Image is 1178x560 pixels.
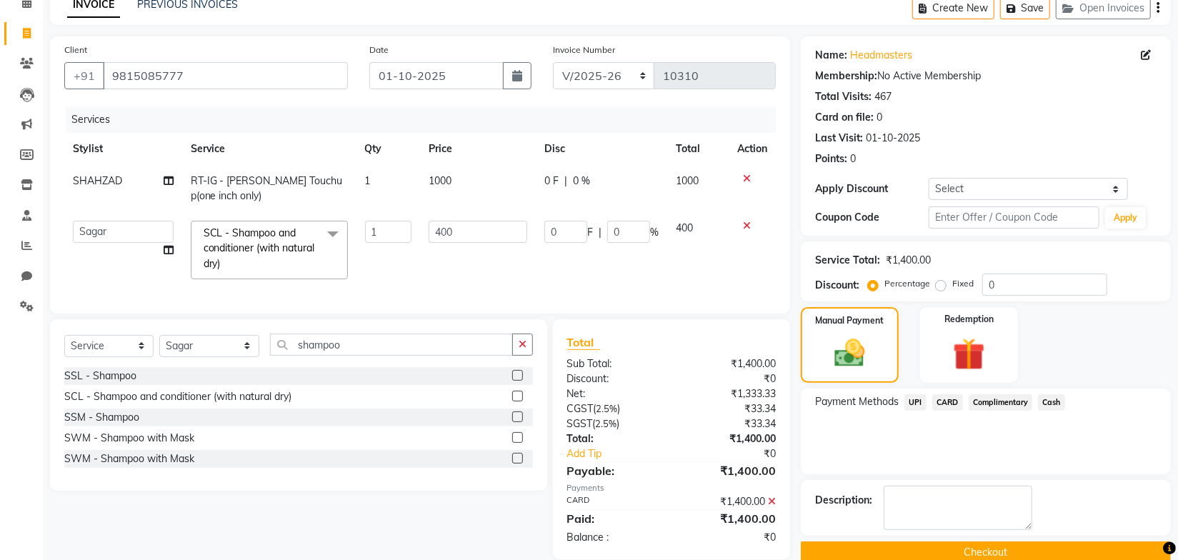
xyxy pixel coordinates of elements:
div: Total: [556,431,672,446]
input: Search by Name/Mobile/Email/Code [103,62,348,89]
div: SSM - Shampoo [64,410,139,425]
div: SWM - Shampoo with Mask [64,451,194,466]
div: ( ) [556,416,672,431]
input: Enter Offer / Coupon Code [929,206,1099,229]
span: CARD [932,394,963,411]
span: | [564,174,567,189]
th: Service [182,133,356,165]
div: Membership: [815,69,877,84]
div: SSL - Shampoo [64,369,136,384]
th: Qty [356,133,421,165]
span: 1 [365,174,371,187]
div: ₹33.34 [672,416,787,431]
label: Percentage [884,277,930,290]
span: Cash [1038,394,1065,411]
div: CARD [556,494,672,509]
span: RT-IG - [PERSON_NAME] Touchup(one inch only) [191,174,343,202]
div: No Active Membership [815,69,1157,84]
div: 0 [877,110,882,125]
div: Last Visit: [815,131,863,146]
button: +91 [64,62,104,89]
div: ₹1,400.00 [886,253,931,268]
span: Payment Methods [815,394,899,409]
label: Redemption [944,313,994,326]
th: Total [667,133,729,165]
span: 1000 [429,174,451,187]
span: 0 F [544,174,559,189]
div: 467 [874,89,892,104]
div: Sub Total: [556,356,672,371]
label: Manual Payment [815,314,884,327]
div: ( ) [556,401,672,416]
div: Card on file: [815,110,874,125]
div: Paid: [556,510,672,527]
img: _gift.svg [943,334,995,374]
div: SCL - Shampoo and conditioner (with natural dry) [64,389,291,404]
th: Price [420,133,536,165]
div: ₹0 [672,530,787,545]
span: SHAHZAD [73,174,122,187]
div: 0 [850,151,856,166]
div: Description: [815,493,872,508]
div: Payable: [556,462,672,479]
div: ₹0 [672,371,787,386]
th: Action [729,133,776,165]
span: 2.5% [596,418,617,429]
span: 1000 [676,174,699,187]
span: Complimentary [969,394,1033,411]
span: SGST [567,417,593,430]
span: F [587,225,593,240]
th: Stylist [64,133,182,165]
label: Invoice Number [553,44,615,56]
div: Total Visits: [815,89,872,104]
div: ₹1,333.33 [672,386,787,401]
span: % [650,225,659,240]
span: Total [567,335,600,350]
div: Payments [567,482,776,494]
label: Client [64,44,87,56]
div: Name: [815,48,847,63]
div: Net: [556,386,672,401]
div: Coupon Code [815,210,929,225]
a: Headmasters [850,48,912,63]
label: Date [369,44,389,56]
div: ₹1,400.00 [672,510,787,527]
div: Points: [815,151,847,166]
button: Apply [1105,207,1146,229]
div: 01-10-2025 [866,131,920,146]
div: ₹1,400.00 [672,431,787,446]
a: Add Tip [556,446,691,461]
span: SCL - Shampoo and conditioner (with natural dry) [204,226,315,270]
div: Services [66,106,787,133]
div: Apply Discount [815,181,929,196]
span: 400 [676,221,693,234]
div: ₹33.34 [672,401,787,416]
img: _cash.svg [825,336,875,371]
a: x [221,257,227,270]
div: Service Total: [815,253,880,268]
label: Fixed [952,277,974,290]
th: Disc [536,133,667,165]
span: 0 % [573,174,590,189]
div: SWM - Shampoo with Mask [64,431,194,446]
div: ₹1,400.00 [672,494,787,509]
div: Discount: [815,278,859,293]
span: CGST [567,402,594,415]
span: 2.5% [597,403,618,414]
div: ₹0 [691,446,787,461]
div: Discount: [556,371,672,386]
span: | [599,225,602,240]
input: Search or Scan [270,334,512,356]
div: ₹1,400.00 [672,462,787,479]
span: UPI [904,394,927,411]
div: Balance : [556,530,672,545]
div: ₹1,400.00 [672,356,787,371]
